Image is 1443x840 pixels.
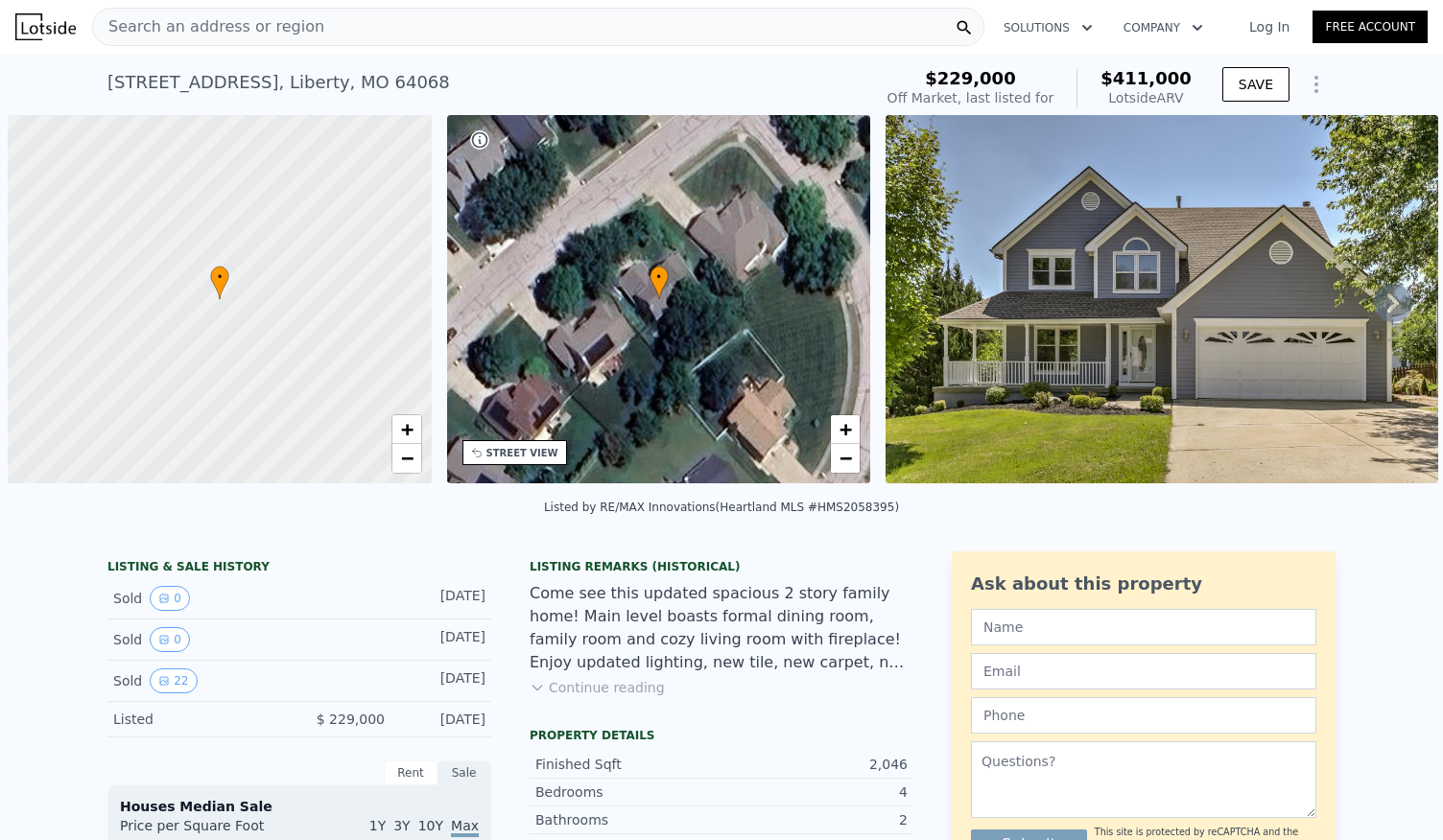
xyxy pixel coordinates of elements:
span: Max [451,818,479,837]
div: • [650,266,669,299]
button: Company [1108,11,1218,45]
a: Zoom in [392,415,421,444]
div: Houses Median Sale [120,797,479,816]
button: View historical data [150,627,190,652]
button: View historical data [150,586,190,611]
div: Sold [113,668,284,693]
div: 2 [721,810,908,829]
span: Search an address or region [93,15,324,38]
div: Ask about this property [971,571,1316,597]
span: − [840,446,852,470]
input: Phone [971,697,1316,734]
span: 1Y [369,818,386,833]
span: + [400,417,413,441]
button: SAVE [1222,67,1289,102]
span: $229,000 [925,68,1016,88]
div: [DATE] [400,710,485,729]
div: 2,046 [721,755,908,774]
button: Solutions [988,11,1108,45]
span: − [400,446,413,470]
span: $411,000 [1100,68,1192,88]
span: • [210,268,229,286]
a: Zoom out [831,444,860,473]
a: Zoom in [831,415,860,444]
div: Listed by RE/MAX Innovations (Heartland MLS #HMS2058395) [544,501,899,514]
a: Zoom out [392,444,421,473]
div: [DATE] [400,627,485,652]
button: View historical data [150,668,197,693]
div: Listed [113,710,284,729]
img: Sale: 135021119 Parcel: 53342214 [886,115,1438,483]
input: Name [971,609,1316,645]
div: Finished Sqft [535,755,721,774]
div: Property details [530,728,913,743]
div: Sale [438,760,491,785]
div: Listing Remarks (Historical) [530,559,913,574]
div: Come see this updated spacious 2 story family home! Main level boasts formal dining room, family ... [530,582,913,674]
input: Email [971,653,1316,689]
div: Off Market, last listed for [887,88,1054,107]
div: [STREET_ADDRESS] , Liberty , MO 64068 [107,69,450,96]
span: 3Y [393,818,410,833]
div: Rent [384,760,438,785]
div: Bedrooms [535,782,721,802]
div: [DATE] [400,586,485,611]
span: 10Y [418,818,443,833]
div: [DATE] [400,668,485,693]
div: • [210,266,229,299]
div: Lotside ARV [1100,88,1192,107]
div: LISTING & SALE HISTORY [107,559,491,578]
button: Continue reading [530,678,665,697]
button: Show Options [1297,65,1336,104]
span: + [840,417,852,441]
div: STREET VIEW [486,446,558,460]
span: $ 229,000 [317,712,385,727]
div: Bathrooms [535,810,721,829]
img: Lotside [15,13,76,40]
div: 4 [721,782,908,802]
span: • [650,268,669,286]
div: Sold [113,586,284,611]
div: Sold [113,627,284,652]
a: Free Account [1313,11,1428,43]
a: Log In [1226,17,1313,36]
